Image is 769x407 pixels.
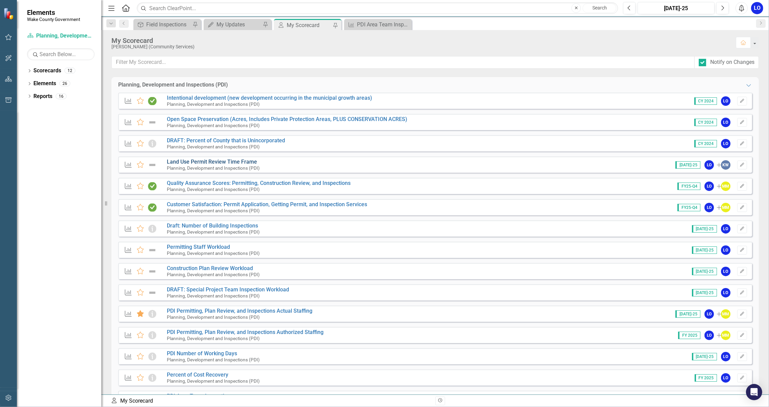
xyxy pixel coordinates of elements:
[65,68,75,74] div: 12
[167,286,289,293] a: DRAFT: Special Project Team Inspection Workload
[692,246,717,254] span: [DATE]-25
[167,314,260,320] small: Planning, Development and Inspections (PDI)
[205,20,261,29] a: My Updates
[721,245,730,255] div: LO
[111,37,729,44] div: My Scorecard
[167,95,372,101] a: Intentional development (new development occurring in the municipal growth areas)
[692,289,717,296] span: [DATE]-25
[167,329,324,335] a: PDI Permitting, Plan Review, and Inspections Authorized Staffing
[167,222,258,229] a: Draft: Number of Building Inspections
[640,4,712,13] div: [DATE]-25
[675,161,700,169] span: [DATE]-25
[704,160,714,170] div: LO
[167,336,260,341] small: Planning, Development and Inspections (PDI)
[148,118,157,126] img: Not Defined
[167,116,407,122] a: Open Space Preservation (Acres, Includes Private Protection Areas, PLUS CONSERVATION ACRES)
[27,48,95,60] input: Search Below...
[148,289,157,297] img: Not Defined
[704,203,714,212] div: LO
[148,331,157,339] img: Information Only
[346,20,410,29] a: PDI Area Team Inspection Workload
[721,309,730,319] div: MM
[694,140,717,147] span: CY 2024
[3,7,16,20] img: ClearPoint Strategy
[677,183,700,190] span: FY25-Q4
[148,310,157,318] img: Information Only
[592,5,607,10] span: Search
[167,208,260,213] small: Planning, Development and Inspections (PDI)
[148,182,157,190] img: On Track
[167,308,312,314] a: PDI Permitting, Plan Review, and Inspections Actual Staffing
[135,20,191,29] a: Field Inspections
[59,81,70,87] div: 26
[148,353,157,361] img: Information Only
[677,204,700,211] span: FY25-Q4
[694,97,717,105] span: CY 2024
[111,397,430,405] div: My Scorecard
[721,224,730,234] div: LO
[33,67,61,75] a: Scorecards
[695,374,717,382] span: FY 2025
[167,350,237,357] a: PDI Number of Working Days
[721,139,730,148] div: LO
[357,20,410,29] div: PDI Area Team Inspection Workload
[704,331,714,340] div: LO
[148,246,157,254] img: Not Defined
[167,293,260,298] small: Planning, Development and Inspections (PDI)
[111,44,729,49] div: [PERSON_NAME] (Community Services)
[721,203,730,212] div: MM
[167,187,260,192] small: Planning, Development and Inspections (PDI)
[721,182,730,191] div: MM
[33,93,52,100] a: Reports
[167,101,260,107] small: Planning, Development and Inspections (PDI)
[167,250,260,256] small: Planning, Development and Inspections (PDI)
[721,96,730,106] div: LO
[167,372,228,378] a: Percent of Cost Recovery
[721,118,730,127] div: LO
[704,182,714,191] div: LO
[675,310,700,318] span: [DATE]-25
[746,384,762,400] div: Open Intercom Messenger
[287,21,331,29] div: My Scorecard
[148,161,157,169] img: Not Defined
[216,20,261,29] div: My Updates
[678,332,700,339] span: FY 2025
[167,137,285,144] a: DRAFT: Percent of County that is Unincorporated
[692,225,717,233] span: [DATE]-25
[148,140,157,148] img: Information Only
[56,93,67,99] div: 16
[692,268,717,275] span: [DATE]-25
[137,2,618,14] input: Search ClearPoint...
[27,17,80,22] small: Wake County Government
[751,2,763,14] button: LO
[638,2,715,14] button: [DATE]-25
[167,123,260,128] small: Planning, Development and Inspections (PDI)
[148,203,157,212] img: On Track
[692,353,717,360] span: [DATE]-25
[148,374,157,382] img: Information Only
[167,244,230,250] a: Permitting Staff Workload
[148,97,157,105] img: On Track
[167,165,260,171] small: Planning, Development and Inspections (PDI)
[721,331,730,340] div: MM
[148,267,157,276] img: Not Defined
[167,159,257,165] a: Land Use Permit Review Time Frame
[721,288,730,297] div: LO
[721,267,730,276] div: LO
[33,80,56,88] a: Elements
[704,309,714,319] div: LO
[27,8,80,17] span: Elements
[167,265,253,271] a: Construction Plan Review Workload
[167,272,260,277] small: Planning, Development and Inspections (PDI)
[167,378,260,384] small: Planning, Development and Inspections (PDI)
[721,352,730,361] div: LO
[167,144,260,149] small: Planning, Development and Inspections (PDI)
[167,201,367,208] a: Customer Satisfaction: Permit Application, Getting Permit, and Inspection Services
[111,56,695,69] input: Filter My Scorecard...
[148,225,157,233] img: Information Only
[118,81,228,89] div: Planning, Development and Inspections (PDI)
[146,20,191,29] div: Field Inspections
[710,58,754,66] div: Notify on Changes
[167,180,351,186] a: Quality Assurance Scores: Permitting, Construction Review, and Inspections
